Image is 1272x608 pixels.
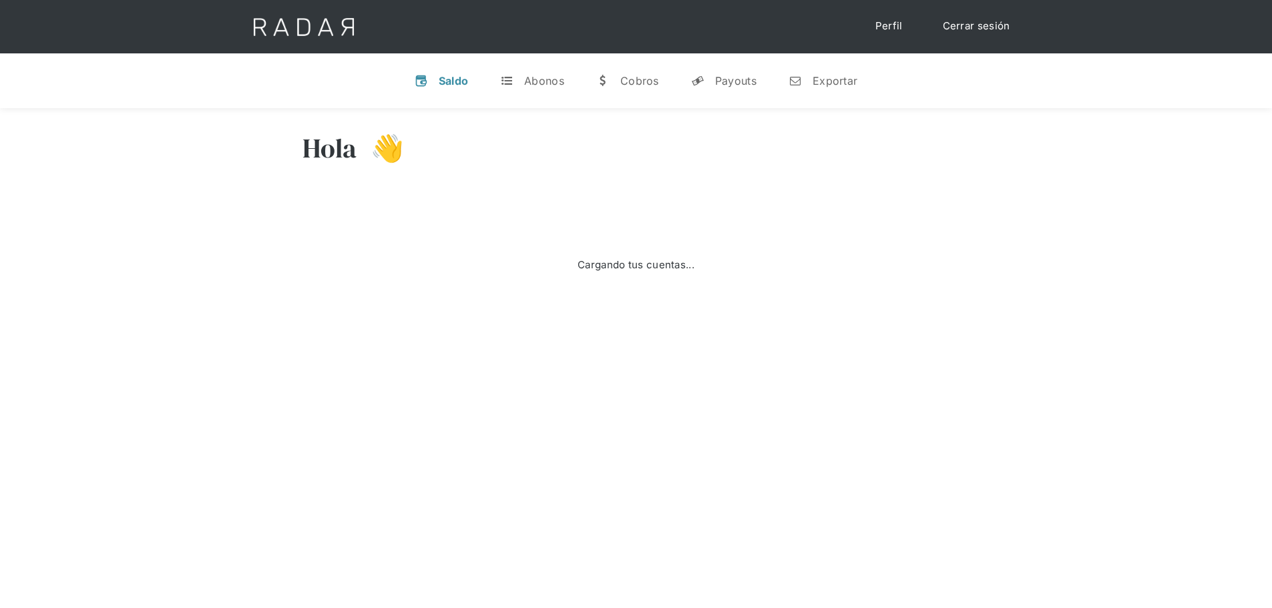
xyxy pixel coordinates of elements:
h3: Hola [302,131,357,165]
div: w [596,74,610,87]
div: Abonos [524,74,564,87]
div: v [415,74,428,87]
div: Cargando tus cuentas... [578,258,694,273]
div: Saldo [439,74,469,87]
a: Cerrar sesión [929,13,1024,39]
div: Exportar [813,74,857,87]
div: Cobros [620,74,659,87]
div: t [500,74,513,87]
div: n [789,74,802,87]
div: y [691,74,704,87]
h3: 👋 [357,131,404,165]
a: Perfil [862,13,916,39]
div: Payouts [715,74,757,87]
